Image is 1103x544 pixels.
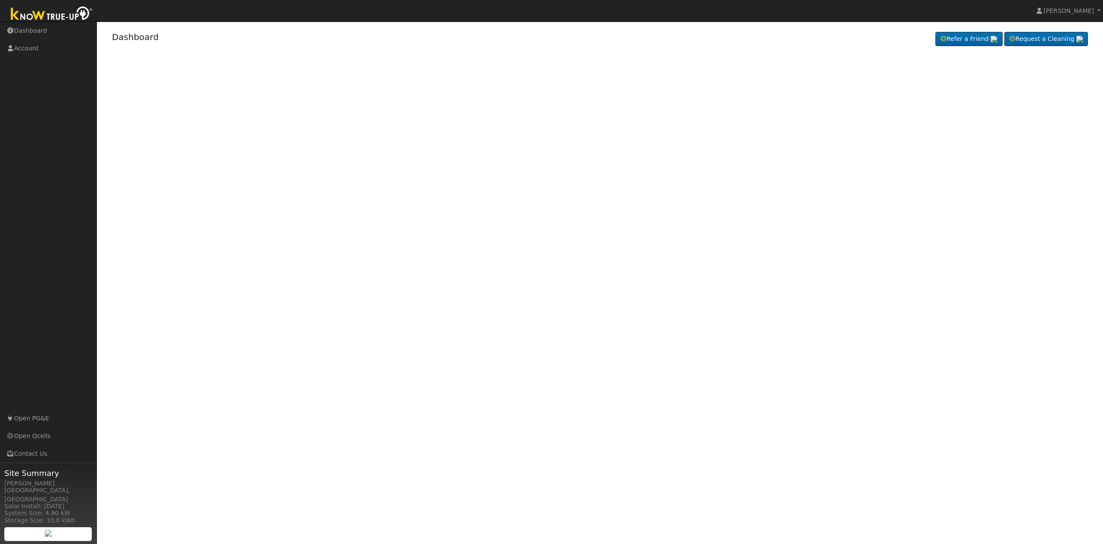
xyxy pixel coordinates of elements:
[4,486,92,504] div: [GEOGRAPHIC_DATA], [GEOGRAPHIC_DATA]
[935,32,1003,47] a: Refer a Friend
[4,467,92,479] span: Site Summary
[1044,7,1094,14] span: [PERSON_NAME]
[6,5,97,24] img: Know True-Up
[991,36,997,43] img: retrieve
[4,516,92,525] div: Storage Size: 10.0 kWh
[4,502,92,511] div: Solar Install: [DATE]
[4,509,92,518] div: System Size: 4.90 kW
[1076,36,1083,43] img: retrieve
[112,32,159,42] a: Dashboard
[4,479,92,488] div: [PERSON_NAME]
[45,530,52,537] img: retrieve
[1004,32,1088,47] a: Request a Cleaning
